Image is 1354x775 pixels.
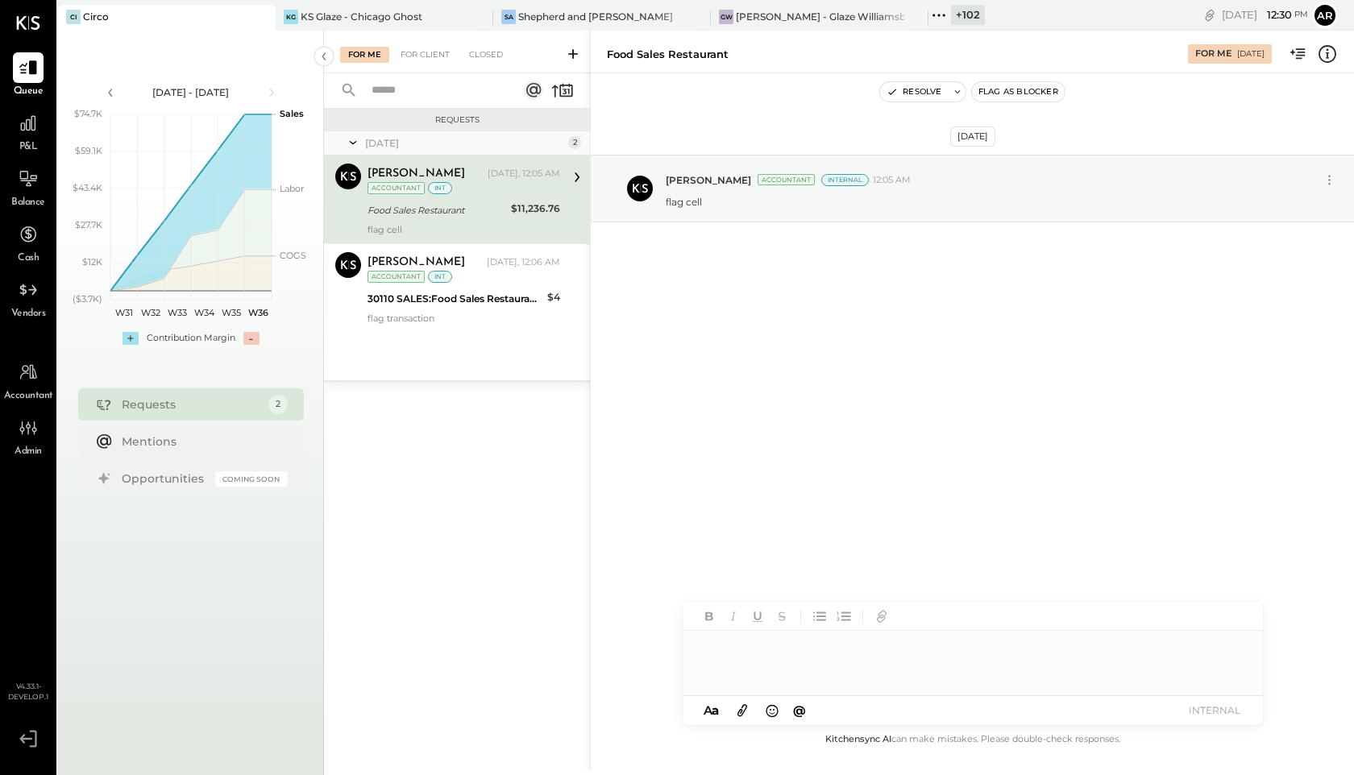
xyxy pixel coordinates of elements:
div: [DATE] [365,136,564,150]
div: copy link [1202,6,1218,23]
button: Resolve [880,82,948,102]
text: $74.7K [74,108,102,119]
div: 2 [268,395,288,414]
div: + 102 [951,5,985,25]
button: Italic [723,606,744,627]
text: $43.4K [73,182,102,193]
div: int [428,271,452,283]
text: W35 [222,307,241,318]
div: Requests [332,114,582,126]
div: Accountant [368,271,425,283]
div: KG [284,10,298,24]
div: Internal [821,174,869,186]
div: [PERSON_NAME] [368,255,465,271]
div: Requests [122,396,260,412]
text: $27.7K [75,219,102,230]
div: Shepherd and [PERSON_NAME] [518,10,673,23]
text: W33 [168,307,187,318]
button: Flag as Blocker [972,82,1065,102]
a: P&L [1,108,56,155]
p: flag cell [666,195,702,209]
text: $12K [82,256,102,267]
div: [DATE] - [DATE] [123,85,260,99]
text: $59.1K [75,145,102,156]
text: COGS [280,250,306,261]
text: W36 [247,307,268,318]
div: [DATE] [1237,48,1265,60]
div: [DATE] [950,126,995,147]
text: ($3.7K) [73,293,102,305]
div: Accountant [758,174,815,185]
button: Ar [1312,2,1338,28]
span: Accountant [4,389,53,404]
div: For Me [340,47,389,63]
span: P&L [19,140,38,155]
a: Queue [1,52,56,99]
div: Closed [461,47,511,63]
div: $11,236.76 [511,201,560,217]
button: INTERNAL [1182,699,1247,721]
a: Admin [1,412,56,459]
span: @ [793,702,806,718]
span: a [712,702,719,718]
text: W34 [194,307,215,318]
div: Circo [83,10,109,23]
button: Bold [699,606,720,627]
button: Unordered List [809,606,830,627]
div: $4 [547,289,560,305]
div: flag cell [368,224,560,235]
div: Sa [501,10,516,24]
span: Vendors [11,307,46,321]
div: [PERSON_NAME] [368,166,465,182]
a: Cash [1,219,56,266]
div: Coming Soon [215,471,288,487]
a: Accountant [1,357,56,404]
div: For Me [1195,48,1231,60]
button: Add URL [871,606,892,627]
div: For Client [392,47,458,63]
button: Ordered List [833,606,854,627]
div: Contribution Margin [147,332,235,345]
span: [PERSON_NAME] [666,173,751,187]
div: Food Sales Restaurant [607,47,729,62]
a: Balance [1,164,56,210]
button: @ [788,700,811,720]
div: int [428,182,452,194]
a: Vendors [1,275,56,321]
span: Cash [18,251,39,266]
div: GW [719,10,733,24]
div: Food Sales Restaurant [368,202,506,218]
div: [PERSON_NAME] - Glaze Williamsburg One LLC [736,10,904,23]
span: Queue [14,85,44,99]
text: Labor [280,183,304,194]
button: Strikethrough [771,606,792,627]
text: Sales [280,108,304,119]
button: Underline [747,606,768,627]
div: Ci [66,10,81,24]
div: Accountant [368,182,425,194]
div: + [123,332,139,345]
div: [DATE], 12:05 AM [488,168,560,180]
span: Admin [15,445,42,459]
text: W32 [141,307,160,318]
text: W31 [114,307,132,318]
div: Opportunities [122,470,207,487]
div: KS Glaze - Chicago Ghost [301,10,422,23]
div: Mentions [122,433,280,450]
div: [DATE] [1222,7,1308,23]
button: Aa [699,702,725,719]
div: flag transaction [368,313,560,324]
div: 2 [568,136,581,149]
span: 12:05 AM [873,174,911,187]
div: 30110 SALES:Food Sales Restaurant:Food Sales Restaurant [368,291,542,307]
span: Balance [11,196,45,210]
div: - [243,332,260,345]
div: [DATE], 12:06 AM [487,256,560,269]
